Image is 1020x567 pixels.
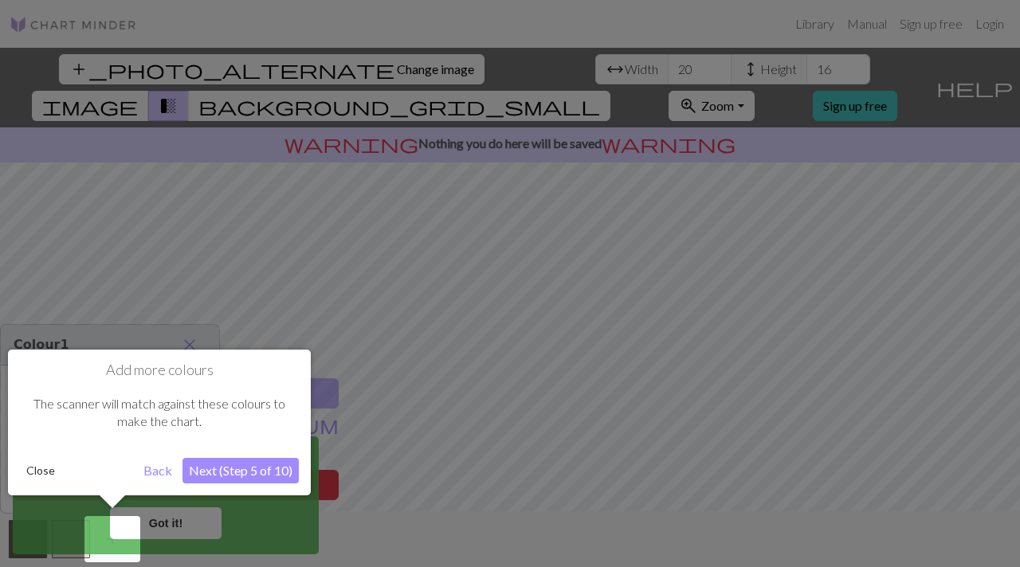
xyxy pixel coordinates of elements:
button: Close [20,459,61,483]
div: Add more colours [8,350,311,495]
button: Back [137,458,178,483]
h1: Add more colours [20,362,299,379]
div: The scanner will match against these colours to make the chart. [20,379,299,447]
button: Next (Step 5 of 10) [182,458,299,483]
